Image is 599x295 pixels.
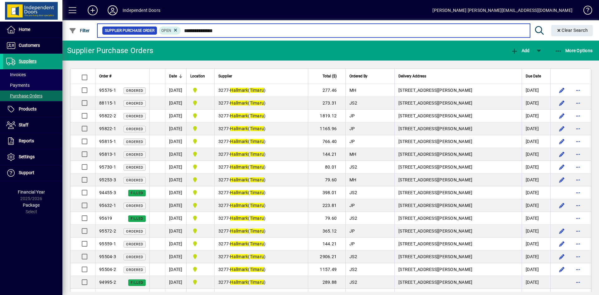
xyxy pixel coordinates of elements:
[573,252,583,262] button: More options
[250,177,264,182] em: Timaru
[308,84,345,97] td: 277.46
[557,98,567,108] button: Edit
[394,250,522,263] td: [STREET_ADDRESS][PERSON_NAME]
[190,73,205,80] span: Location
[190,227,211,235] span: Timaru
[230,229,248,234] em: Hallmark
[218,73,232,80] span: Supplier
[308,199,345,212] td: 223.81
[230,241,265,246] span: ( )
[230,216,265,221] span: ( )
[165,110,186,122] td: [DATE]
[214,97,308,110] td: -
[230,216,248,221] em: Hallmark
[190,125,211,132] span: Timaru
[67,25,91,36] button: Filter
[230,139,248,144] em: Hallmark
[214,199,308,212] td: -
[349,73,368,80] span: Ordered By
[555,48,593,53] span: More Options
[214,110,308,122] td: -
[190,253,211,260] span: Timaru
[165,122,186,135] td: [DATE]
[230,267,248,272] em: Hallmark
[349,177,357,182] span: MH
[250,126,264,131] em: Timaru
[308,250,345,263] td: 2906.21
[99,254,116,259] span: 95504-3
[394,225,522,238] td: [STREET_ADDRESS][PERSON_NAME]
[214,250,308,263] td: -
[169,73,183,80] div: Date
[19,106,37,111] span: Products
[323,73,337,80] span: Total ($)
[432,5,572,15] div: [PERSON_NAME] [PERSON_NAME][EMAIL_ADDRESS][DOMAIN_NAME]
[250,254,264,259] em: Timaru
[557,200,567,210] button: Edit
[230,88,248,93] em: Hallmark
[99,280,116,285] span: 94995-2
[126,204,143,208] span: Ordered
[218,73,304,80] div: Supplier
[99,101,116,106] span: 88115-1
[190,189,211,196] span: Timaru
[250,190,264,195] em: Timaru
[190,73,211,80] div: Location
[579,1,591,22] a: Knowledge Base
[131,281,143,285] span: Filled
[99,152,116,157] span: 95813-1
[165,225,186,238] td: [DATE]
[398,73,426,80] span: Delivery Address
[230,113,248,118] em: Hallmark
[126,140,143,144] span: Ordered
[230,126,265,131] span: ( )
[165,276,186,289] td: [DATE]
[526,73,547,80] div: Due Date
[230,126,248,131] em: Hallmark
[349,165,357,170] span: JS2
[190,163,211,171] span: Timaru
[250,267,264,272] em: Timaru
[551,25,593,36] button: Clear
[214,238,308,250] td: -
[573,277,583,287] button: More options
[349,139,355,144] span: JP
[218,241,229,246] span: 3277
[557,252,567,262] button: Edit
[573,111,583,121] button: More options
[3,22,62,37] a: Home
[218,229,229,234] span: 3277
[218,139,229,144] span: 3277
[557,111,567,121] button: Edit
[557,124,567,134] button: Edit
[218,203,229,208] span: 3277
[522,174,550,186] td: [DATE]
[214,186,308,199] td: -
[99,113,116,118] span: 95822-2
[165,135,186,148] td: [DATE]
[349,229,355,234] span: JP
[105,27,154,34] span: Supplier Purchase Order
[394,212,522,225] td: [STREET_ADDRESS][PERSON_NAME]
[218,216,229,221] span: 3277
[19,43,40,48] span: Customers
[557,226,567,236] button: Edit
[126,178,143,182] span: Ordered
[214,84,308,97] td: -
[214,225,308,238] td: -
[522,225,550,238] td: [DATE]
[190,214,211,222] span: Timaru
[308,161,345,174] td: 80.01
[230,267,265,272] span: ( )
[190,278,211,286] span: Timaru
[19,138,34,143] span: Reports
[123,5,160,15] div: Independent Doors
[230,229,265,234] span: ( )
[230,203,248,208] em: Hallmark
[394,263,522,276] td: [STREET_ADDRESS][PERSON_NAME]
[509,45,531,56] button: Add
[573,162,583,172] button: More options
[6,72,26,77] span: Invoices
[165,84,186,97] td: [DATE]
[218,152,229,157] span: 3277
